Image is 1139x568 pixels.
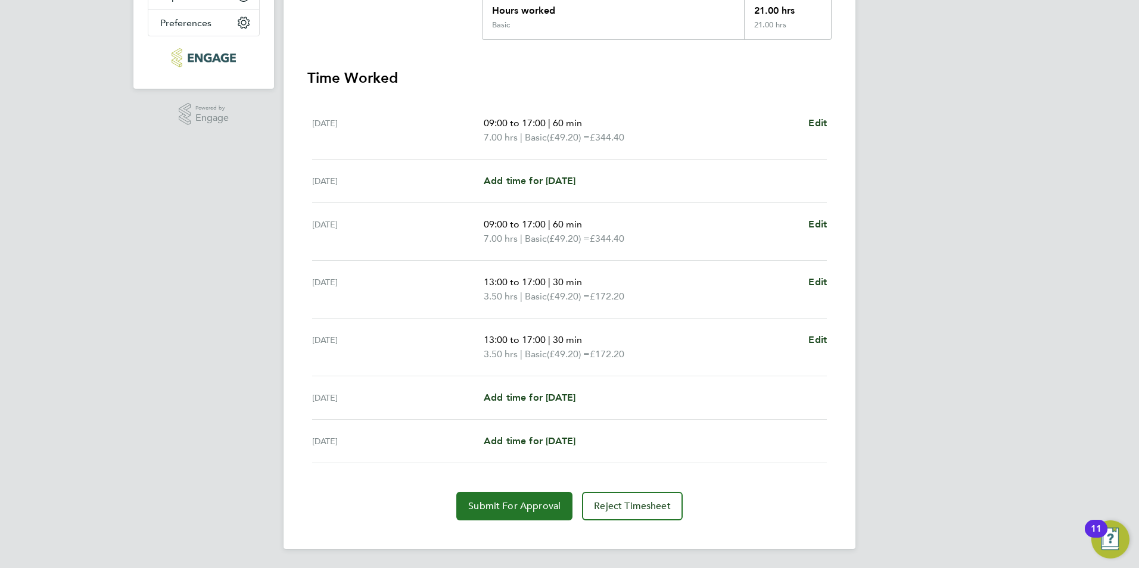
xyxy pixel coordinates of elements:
div: [DATE] [312,174,484,188]
button: Preferences [148,10,259,36]
span: 60 min [553,117,582,129]
div: [DATE] [312,434,484,448]
span: 3.50 hrs [484,348,518,360]
a: Go to home page [148,48,260,67]
span: Edit [808,219,827,230]
span: Basic [525,347,547,361]
div: [DATE] [312,391,484,405]
span: Basic [525,130,547,145]
span: Basic [525,232,547,246]
a: Edit [808,116,827,130]
button: Submit For Approval [456,492,572,520]
span: (£49.20) = [547,291,590,302]
span: 7.00 hrs [484,132,518,143]
span: Reject Timesheet [594,500,671,512]
span: 13:00 to 17:00 [484,276,546,288]
span: 30 min [553,276,582,288]
span: | [520,291,522,302]
a: Add time for [DATE] [484,434,575,448]
span: | [520,233,522,244]
div: Basic [492,20,510,30]
span: (£49.20) = [547,348,590,360]
span: £344.40 [590,233,624,244]
span: Engage [195,113,229,123]
span: 30 min [553,334,582,345]
div: 11 [1091,529,1101,544]
button: Reject Timesheet [582,492,683,520]
span: Submit For Approval [468,500,561,512]
div: [DATE] [312,275,484,304]
span: | [548,219,550,230]
button: Open Resource Center, 11 new notifications [1091,520,1129,558]
div: 21.00 hrs [744,20,831,39]
span: Add time for [DATE] [484,175,575,186]
a: Add time for [DATE] [484,174,575,188]
span: (£49.20) = [547,233,590,244]
span: £172.20 [590,348,624,360]
span: Powered by [195,103,229,113]
span: £344.40 [590,132,624,143]
span: 13:00 to 17:00 [484,334,546,345]
span: | [548,117,550,129]
span: 09:00 to 17:00 [484,117,546,129]
span: 60 min [553,219,582,230]
div: [DATE] [312,116,484,145]
span: Add time for [DATE] [484,392,575,403]
span: | [548,334,550,345]
span: Edit [808,334,827,345]
div: [DATE] [312,333,484,361]
a: Edit [808,275,827,289]
span: Add time for [DATE] [484,435,575,447]
span: 3.50 hrs [484,291,518,302]
span: | [548,276,550,288]
a: Add time for [DATE] [484,391,575,405]
a: Edit [808,333,827,347]
div: [DATE] [312,217,484,246]
span: | [520,348,522,360]
span: 7.00 hrs [484,233,518,244]
span: Edit [808,117,827,129]
span: (£49.20) = [547,132,590,143]
a: Edit [808,217,827,232]
span: 09:00 to 17:00 [484,219,546,230]
span: Basic [525,289,547,304]
h3: Time Worked [307,68,832,88]
span: | [520,132,522,143]
span: Edit [808,276,827,288]
img: huntereducation-logo-retina.png [172,48,235,67]
span: Preferences [160,17,211,29]
span: £172.20 [590,291,624,302]
a: Powered byEngage [179,103,229,126]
